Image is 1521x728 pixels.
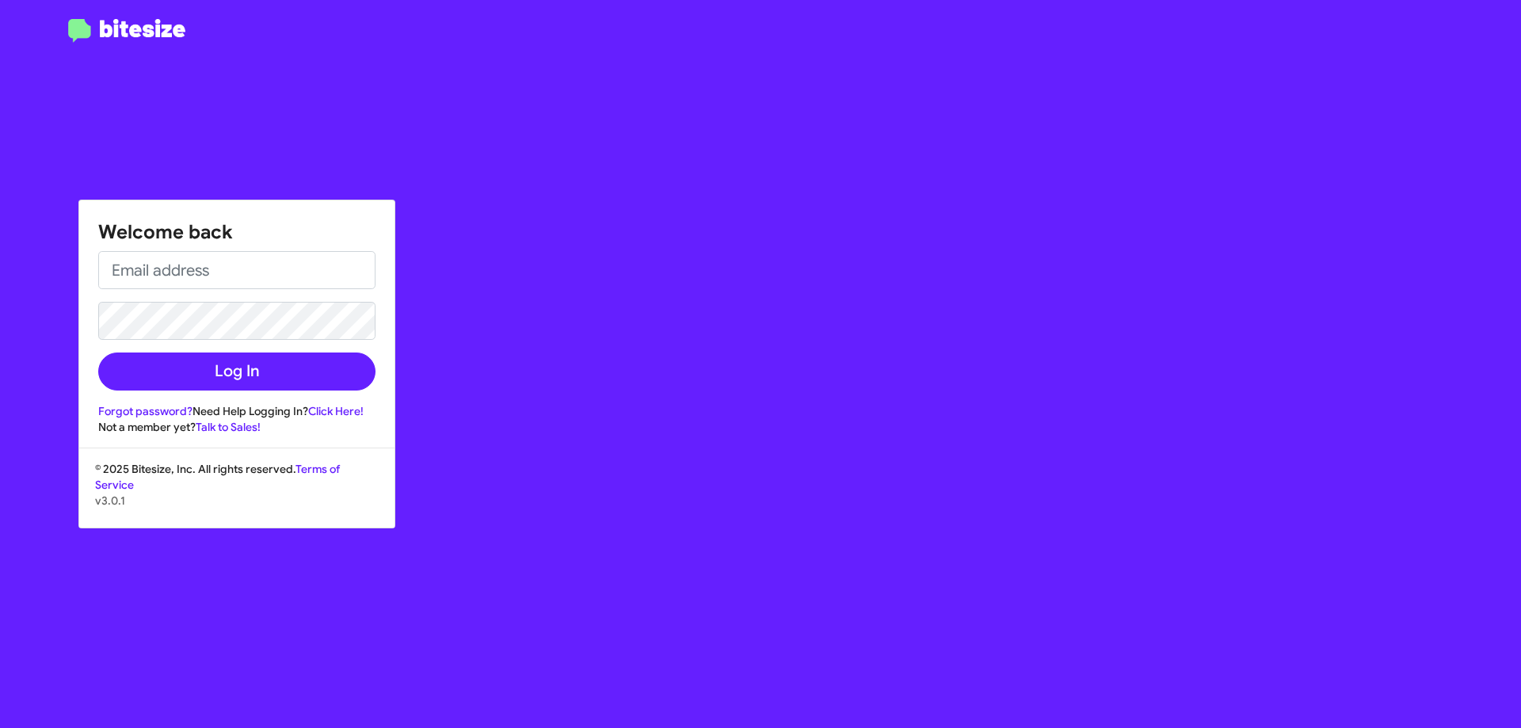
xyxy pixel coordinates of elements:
div: Not a member yet? [98,419,375,435]
div: © 2025 Bitesize, Inc. All rights reserved. [79,461,395,528]
p: v3.0.1 [95,493,379,509]
h1: Welcome back [98,219,375,245]
a: Forgot password? [98,404,193,418]
button: Log In [98,353,375,391]
div: Need Help Logging In? [98,403,375,419]
a: Talk to Sales! [196,420,261,434]
input: Email address [98,251,375,289]
a: Click Here! [308,404,364,418]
